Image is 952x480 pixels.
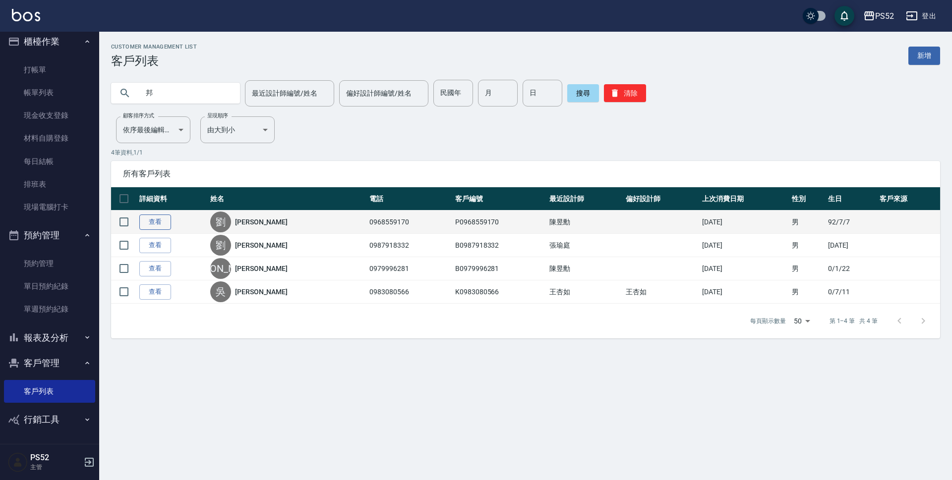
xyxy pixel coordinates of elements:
td: [DATE] [700,234,789,257]
a: [PERSON_NAME] [235,217,288,227]
span: 所有客戶列表 [123,169,928,179]
a: [PERSON_NAME] [235,264,288,273]
td: 0968559170 [367,211,453,234]
td: [DATE] [826,234,877,257]
td: B0979996281 [453,257,547,280]
th: 上次消費日期 [700,187,789,211]
p: 4 筆資料, 1 / 1 [111,148,940,157]
button: PS52 [859,6,898,26]
p: 每頁顯示數量 [750,317,786,325]
td: [DATE] [700,280,789,304]
a: 預約管理 [4,252,95,275]
h2: Customer Management List [111,44,197,50]
p: 第 1–4 筆 共 4 筆 [830,317,878,325]
td: 陳昱勳 [547,257,623,280]
button: 報表及分析 [4,325,95,351]
div: 劉 [210,235,231,256]
a: 查看 [139,214,171,230]
button: save [834,6,854,26]
td: 男 [789,211,826,234]
a: 每日結帳 [4,150,95,173]
div: 劉 [210,212,231,232]
th: 詳細資料 [137,187,208,211]
a: 帳單列表 [4,81,95,104]
td: 0983080566 [367,280,453,304]
td: 0987918332 [367,234,453,257]
button: 清除 [604,84,646,102]
th: 客戶來源 [877,187,940,211]
a: 新增 [908,47,940,65]
div: 吳 [210,281,231,302]
td: [DATE] [700,257,789,280]
td: 陳昱勳 [547,211,623,234]
td: B0987918332 [453,234,547,257]
img: Logo [12,9,40,21]
td: K0983080566 [453,280,547,304]
div: PS52 [875,10,894,22]
a: 材料自購登錄 [4,127,95,150]
a: 單週預約紀錄 [4,298,95,320]
label: 顧客排序方式 [123,112,154,119]
button: 櫃檯作業 [4,29,95,54]
td: 0/7/11 [826,280,877,304]
th: 客戶編號 [453,187,547,211]
a: 排班表 [4,173,95,196]
p: 主管 [30,463,81,472]
h3: 客戶列表 [111,54,197,68]
td: 王杏如 [547,280,623,304]
a: 單日預約紀錄 [4,275,95,298]
input: 搜尋關鍵字 [139,80,232,107]
th: 電話 [367,187,453,211]
td: 張瑜庭 [547,234,623,257]
h5: PS52 [30,453,81,463]
th: 偏好設計師 [623,187,700,211]
label: 呈現順序 [207,112,228,119]
a: 現場電腦打卡 [4,196,95,218]
a: 查看 [139,284,171,300]
img: Person [8,452,28,472]
td: 0/1/22 [826,257,877,280]
td: [DATE] [700,211,789,234]
button: 登出 [902,7,940,25]
th: 最近設計師 [547,187,623,211]
a: [PERSON_NAME] [235,287,288,297]
a: 查看 [139,261,171,276]
th: 姓名 [208,187,367,211]
th: 生日 [826,187,877,211]
td: P0968559170 [453,211,547,234]
a: 查看 [139,238,171,253]
button: 客戶管理 [4,350,95,376]
div: 依序最後編輯時間 [116,116,190,143]
a: 現金收支登錄 [4,104,95,127]
a: [PERSON_NAME] [235,240,288,250]
div: [PERSON_NAME] [210,258,231,279]
th: 性別 [789,187,826,211]
td: 男 [789,257,826,280]
button: 行銷工具 [4,407,95,432]
button: 搜尋 [567,84,599,102]
td: 男 [789,234,826,257]
td: 0979996281 [367,257,453,280]
td: 男 [789,280,826,304]
td: 王杏如 [623,280,700,304]
div: 由大到小 [200,116,275,143]
button: 預約管理 [4,222,95,248]
a: 打帳單 [4,58,95,81]
div: 50 [790,308,814,334]
td: 92/7/7 [826,211,877,234]
a: 客戶列表 [4,380,95,403]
